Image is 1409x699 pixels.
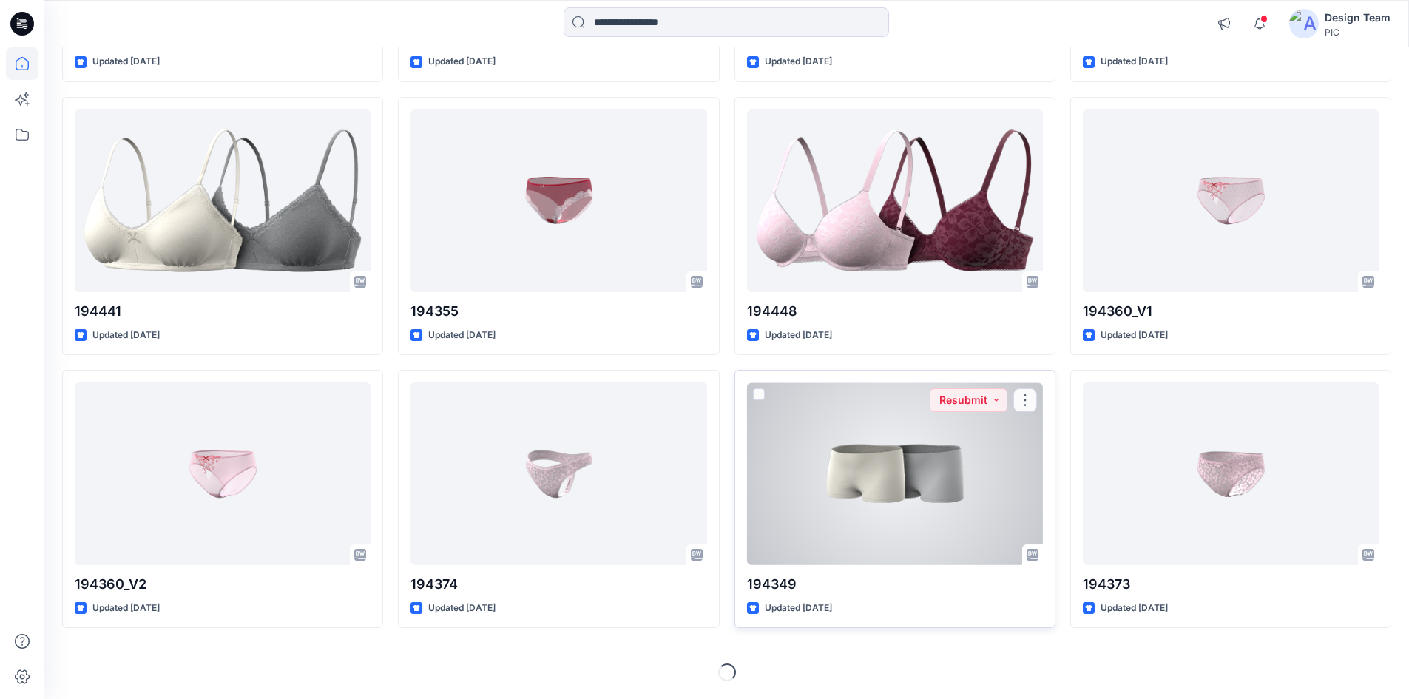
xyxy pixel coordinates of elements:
p: 194373 [1083,574,1379,595]
p: 194360_V2 [75,574,371,595]
p: 194374 [410,574,706,595]
a: 194360_V1 [1083,109,1379,292]
a: 194349 [747,382,1043,565]
p: Updated [DATE] [92,54,160,70]
p: Updated [DATE] [1101,601,1168,616]
p: Updated [DATE] [1101,54,1168,70]
p: Updated [DATE] [428,54,496,70]
div: Design Team [1325,9,1391,27]
p: Updated [DATE] [1101,328,1168,343]
p: 194441 [75,301,371,322]
p: Updated [DATE] [765,328,832,343]
p: Updated [DATE] [92,601,160,616]
p: Updated [DATE] [765,601,832,616]
p: Updated [DATE] [92,328,160,343]
a: 194355 [410,109,706,292]
p: 194448 [747,301,1043,322]
a: 194373 [1083,382,1379,565]
p: Updated [DATE] [428,601,496,616]
p: 194349 [747,574,1043,595]
p: 194355 [410,301,706,322]
a: 194441 [75,109,371,292]
a: 194360_V2 [75,382,371,565]
p: 194360_V1 [1083,301,1379,322]
a: 194374 [410,382,706,565]
p: Updated [DATE] [428,328,496,343]
div: PIC [1325,27,1391,38]
img: avatar [1289,9,1319,38]
a: 194448 [747,109,1043,292]
p: Updated [DATE] [765,54,832,70]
